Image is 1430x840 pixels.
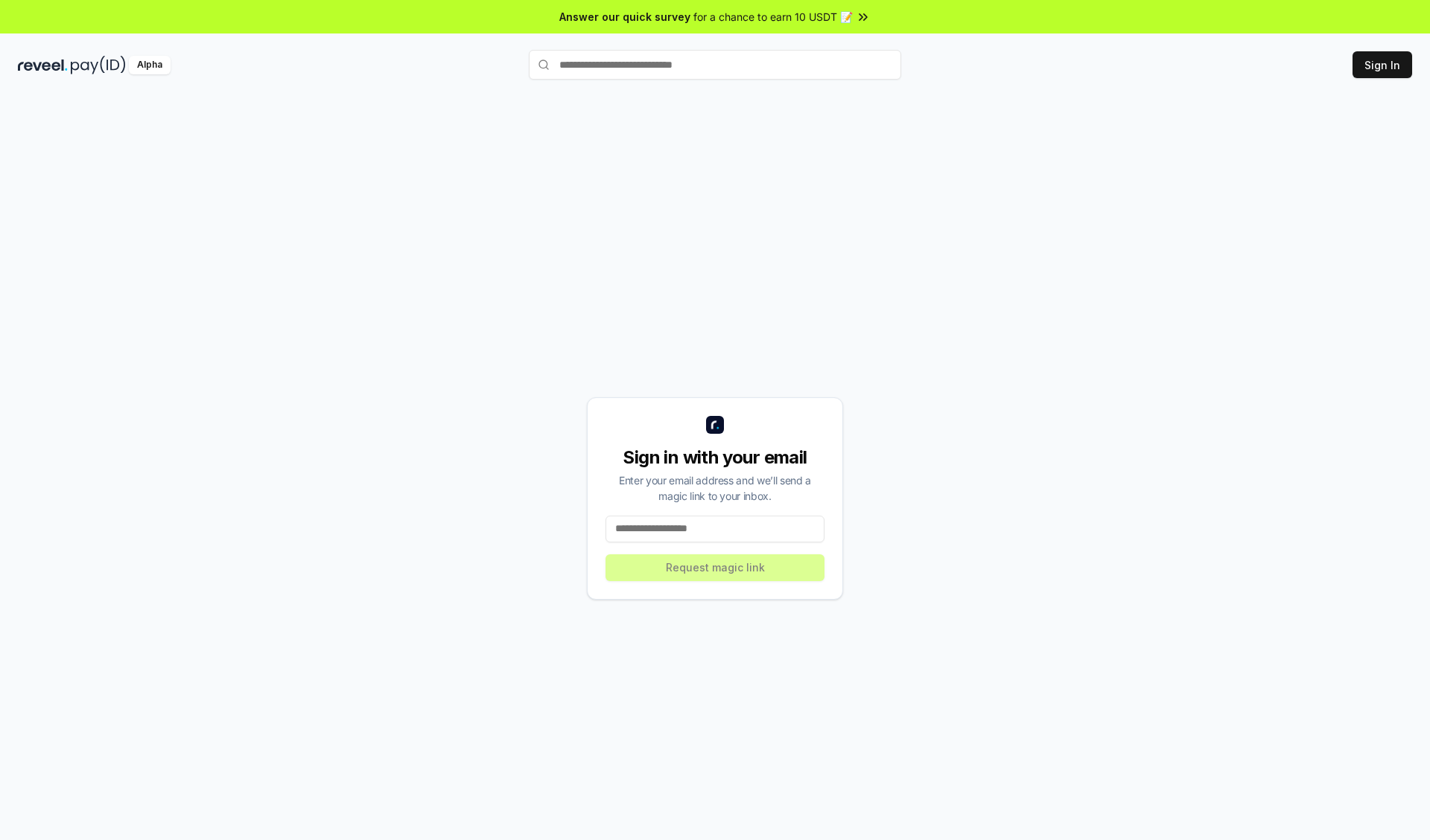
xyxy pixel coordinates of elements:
span: Answer our quick survey [559,9,690,25]
div: Enter your email address and we’ll send a magic link to your inbox. [606,472,824,504]
img: reveel_dark [18,56,68,74]
div: Alpha [129,56,171,74]
img: pay_id [71,56,126,74]
span: for a chance to earn 10 USDT 📝 [693,9,853,25]
button: Sign In [1353,51,1412,78]
div: Sign in with your email [606,446,824,469]
img: logo_small [706,416,724,434]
